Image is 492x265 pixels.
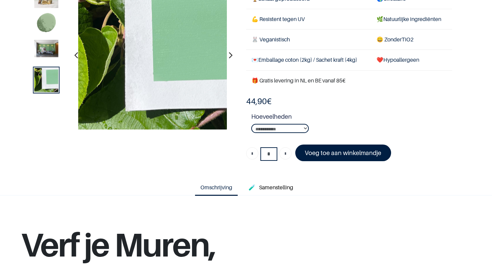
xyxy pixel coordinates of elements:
[251,112,452,124] strong: Hoeveelheden
[252,77,345,84] font: 🎁 Gratis levering in NL en BE vanaf 85€
[371,9,452,29] td: Natuurlijke ingrediënten
[34,12,58,36] img: Product image
[259,184,293,191] span: Samenstelling
[246,50,371,70] td: Emballage coton (2kg) / Sachet kraft (4kg)
[246,96,267,106] span: 44,90
[34,40,58,57] img: Product image
[249,184,255,191] span: 🧪
[377,16,383,22] span: 🌿
[252,16,305,22] span: 💪 Resistent tegen UV
[305,149,381,156] font: Voeg toe aan winkelmandje
[200,184,232,191] span: Omschrijving
[246,96,272,106] b: €
[377,36,402,43] span: 😄 Zonder
[246,147,258,159] a: Verwijder een
[371,50,452,70] td: ❤️Hypoallergeen
[295,145,391,161] a: Voeg toe aan winkelmandje
[252,36,290,43] span: 🐰 Veganistisch
[34,68,58,92] img: Product image
[279,147,292,159] a: Voeg één toe
[371,30,452,50] td: TiO2
[252,56,258,63] span: 💌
